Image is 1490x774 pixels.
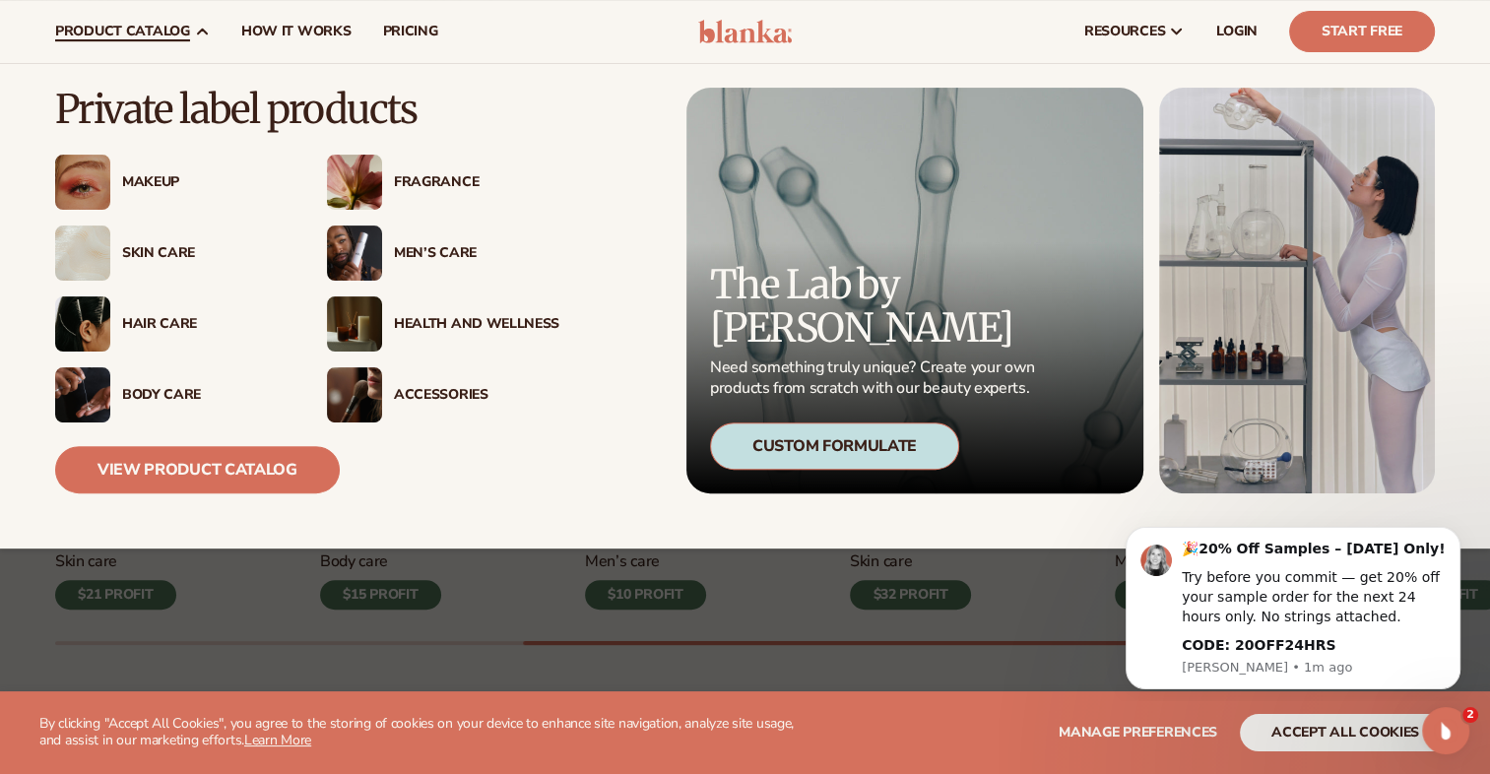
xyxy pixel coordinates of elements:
[710,357,1041,399] p: Need something truly unique? Create your own products from scratch with our beauty experts.
[1159,88,1435,493] img: Female in lab with equipment.
[122,387,288,404] div: Body Care
[241,24,352,39] span: How It Works
[55,367,288,422] a: Male hand applying moisturizer. Body Care
[39,716,809,749] p: By clicking "Accept All Cookies", you agree to the storing of cookies on your device to enhance s...
[394,387,559,404] div: Accessories
[698,20,792,43] img: logo
[710,263,1041,350] p: The Lab by [PERSON_NAME]
[327,367,382,422] img: Female with makeup brush.
[55,24,190,39] span: product catalog
[55,446,340,493] a: View Product Catalog
[55,88,559,131] p: Private label products
[686,88,1143,493] a: Microscopic product formula. The Lab by [PERSON_NAME] Need something truly unique? Create your ow...
[327,296,382,352] img: Candles and incense on table.
[122,245,288,262] div: Skin Care
[1059,723,1217,742] span: Manage preferences
[55,155,110,210] img: Female with glitter eye makeup.
[394,174,559,191] div: Fragrance
[1096,509,1490,701] iframe: Intercom notifications message
[55,367,110,422] img: Male hand applying moisturizer.
[55,226,110,281] img: Cream moisturizer swatch.
[55,155,288,210] a: Female with glitter eye makeup. Makeup
[1289,11,1435,52] a: Start Free
[55,296,110,352] img: Female hair pulled back with clips.
[327,226,559,281] a: Male holding moisturizer bottle. Men’s Care
[1216,24,1258,39] span: LOGIN
[1422,707,1469,754] iframe: Intercom live chat
[1240,714,1451,751] button: accept all cookies
[710,422,959,470] div: Custom Formulate
[327,155,559,210] a: Pink blooming flower. Fragrance
[1462,707,1478,723] span: 2
[55,226,288,281] a: Cream moisturizer swatch. Skin Care
[55,296,288,352] a: Female hair pulled back with clips. Hair Care
[394,316,559,333] div: Health And Wellness
[1059,714,1217,751] button: Manage preferences
[394,245,559,262] div: Men’s Care
[122,174,288,191] div: Makeup
[244,731,311,749] a: Learn More
[1084,24,1165,39] span: resources
[327,367,559,422] a: Female with makeup brush. Accessories
[122,316,288,333] div: Hair Care
[327,155,382,210] img: Pink blooming flower.
[327,296,559,352] a: Candles and incense on table. Health And Wellness
[327,226,382,281] img: Male holding moisturizer bottle.
[382,24,437,39] span: pricing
